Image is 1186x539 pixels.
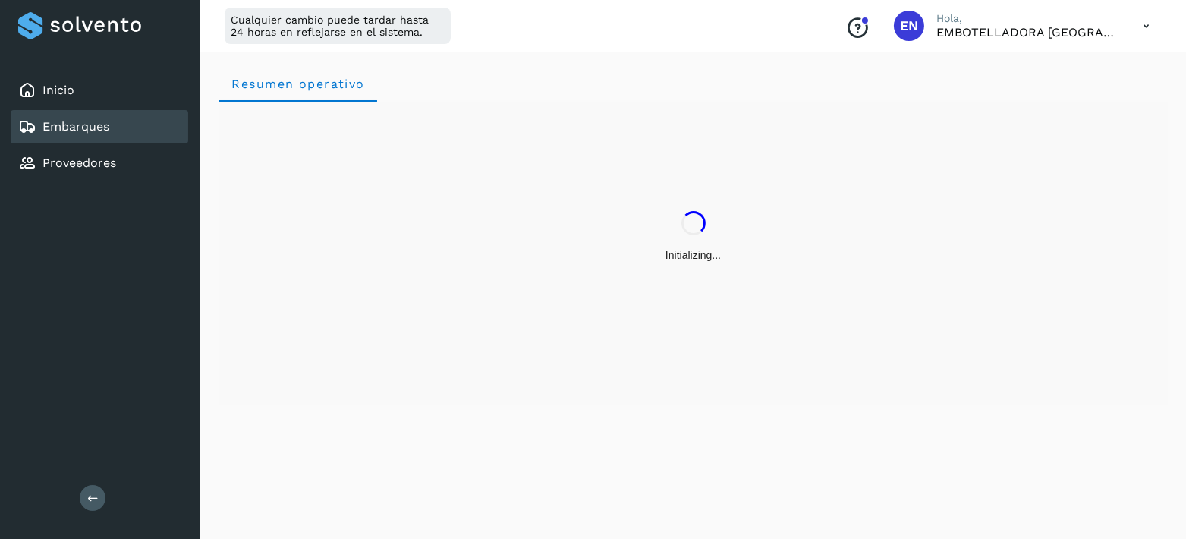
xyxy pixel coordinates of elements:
[231,77,365,91] span: Resumen operativo
[936,25,1118,39] p: EMBOTELLADORA NIAGARA DE MEXICO
[225,8,451,44] div: Cualquier cambio puede tardar hasta 24 horas en reflejarse en el sistema.
[11,74,188,107] div: Inicio
[936,12,1118,25] p: Hola,
[11,110,188,143] div: Embarques
[11,147,188,180] div: Proveedores
[42,156,116,170] a: Proveedores
[42,83,74,97] a: Inicio
[42,119,109,134] a: Embarques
